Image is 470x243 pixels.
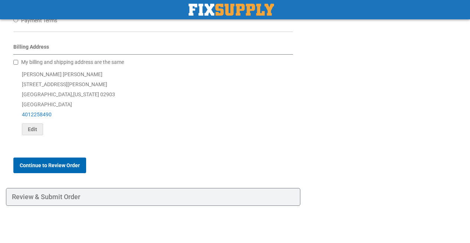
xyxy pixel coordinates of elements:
[21,17,57,23] span: Payment Terms
[73,91,99,97] span: [US_STATE]
[6,188,300,206] div: Review & Submit Order
[20,162,80,168] span: Continue to Review Order
[189,4,274,16] img: Fix Industrial Supply
[13,158,86,173] button: Continue to Review Order
[22,123,43,135] button: Edit
[13,43,293,55] div: Billing Address
[21,59,124,65] span: My billing and shipping address are the same
[13,69,293,135] div: [PERSON_NAME] [PERSON_NAME] [STREET_ADDRESS][PERSON_NAME] [GEOGRAPHIC_DATA] , 02903 [GEOGRAPHIC_D...
[28,126,37,132] span: Edit
[22,111,52,117] a: 4012258490
[189,4,274,16] a: store logo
